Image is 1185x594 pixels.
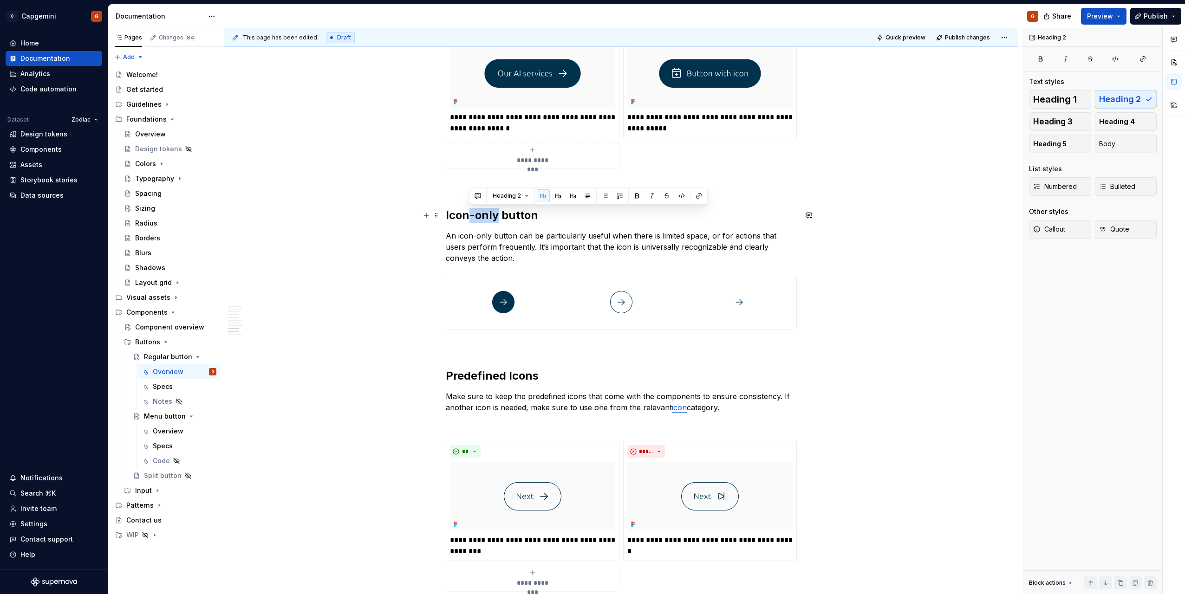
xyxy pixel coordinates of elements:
[7,11,18,22] div: C
[144,471,182,480] div: Split button
[1029,579,1066,587] div: Block actions
[20,145,62,154] div: Components
[1029,220,1091,239] button: Callout
[21,12,56,21] div: Capgemini
[153,397,172,406] div: Notes
[1052,12,1071,21] span: Share
[153,367,183,376] div: Overview
[1099,117,1135,126] span: Heading 4
[6,547,102,562] button: Help
[337,34,351,41] span: Draft
[1031,13,1035,20] div: G
[120,171,220,186] a: Typography
[6,36,102,51] a: Home
[20,175,78,185] div: Storybook stories
[126,308,168,317] div: Components
[933,31,994,44] button: Publish changes
[129,349,220,364] a: Regular button
[1095,220,1157,239] button: Quote
[20,129,67,139] div: Design tokens
[1095,135,1157,153] button: Body
[20,489,56,498] div: Search ⌘K
[116,12,203,21] div: Documentation
[31,577,77,587] svg: Supernova Logo
[123,53,135,61] span: Add
[126,100,162,109] div: Guidelines
[120,320,220,335] a: Component overview
[120,483,220,498] div: Input
[6,173,102,187] a: Storybook stories
[1033,225,1065,234] span: Callout
[126,516,162,525] div: Contact us
[20,54,70,63] div: Documentation
[138,394,220,409] a: Notes
[153,426,183,436] div: Overview
[20,504,57,513] div: Invite team
[20,69,50,78] div: Analytics
[126,70,158,79] div: Welcome!
[126,501,154,510] div: Patterns
[126,85,163,94] div: Get started
[153,382,173,391] div: Specs
[446,391,797,413] p: Make sure to keep the predefined icons that come with the components to ensure consistency. If an...
[672,403,687,412] a: icon
[20,39,39,48] div: Home
[1081,8,1126,25] button: Preview
[450,31,615,108] img: f4a5a513-ba95-4ad9-8f10-b8f84403eb49.png
[120,231,220,245] a: Borders
[111,513,220,528] a: Contact us
[1029,135,1091,153] button: Heading 5
[67,113,102,126] button: Zodiac
[1029,112,1091,131] button: Heading 3
[1033,182,1077,191] span: Numbered
[20,160,42,169] div: Assets
[126,530,139,540] div: WIP
[20,84,77,94] div: Code automation
[135,248,151,258] div: Blurs
[1087,12,1113,21] span: Preview
[120,127,220,142] a: Overview
[72,116,91,123] span: Zodiac
[111,67,220,542] div: Page tree
[446,230,797,264] p: An icon-only button can be particularly useful when there is limited space, or for actions that u...
[6,486,102,501] button: Search ⌘K
[135,189,162,198] div: Spacing
[138,439,220,453] a: Specs
[885,34,925,41] span: Quick preview
[450,462,615,531] img: b20e859a-7c5c-4245-987f-98c6a079b1c8.png
[129,468,220,483] a: Split button
[1029,207,1068,216] div: Other styles
[1033,95,1077,104] span: Heading 1
[6,157,102,172] a: Assets
[1144,12,1168,21] span: Publish
[138,379,220,394] a: Specs
[135,144,182,154] div: Design tokens
[135,219,157,228] div: Radius
[95,13,98,20] div: G
[111,305,220,320] div: Components
[153,441,173,451] div: Specs
[1095,112,1157,131] button: Heading 4
[6,142,102,157] a: Components
[1029,576,1074,589] div: Block actions
[6,82,102,97] a: Code automation
[135,323,204,332] div: Component overview
[945,34,990,41] span: Publish changes
[120,275,220,290] a: Layout grid
[120,142,220,156] a: Design tokens
[120,186,220,201] a: Spacing
[20,519,47,529] div: Settings
[1039,8,1077,25] button: Share
[135,129,166,139] div: Overview
[111,528,220,542] div: WIP
[135,174,174,183] div: Typography
[7,116,29,123] div: Dataset
[135,278,172,287] div: Layout grid
[243,34,319,41] span: This page has been edited.
[1099,225,1129,234] span: Quote
[135,159,156,168] div: Colors
[111,97,220,112] div: Guidelines
[144,352,192,362] div: Regular button
[627,31,793,108] img: fac5d155-d365-4cc7-9c77-c593e99a1672.png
